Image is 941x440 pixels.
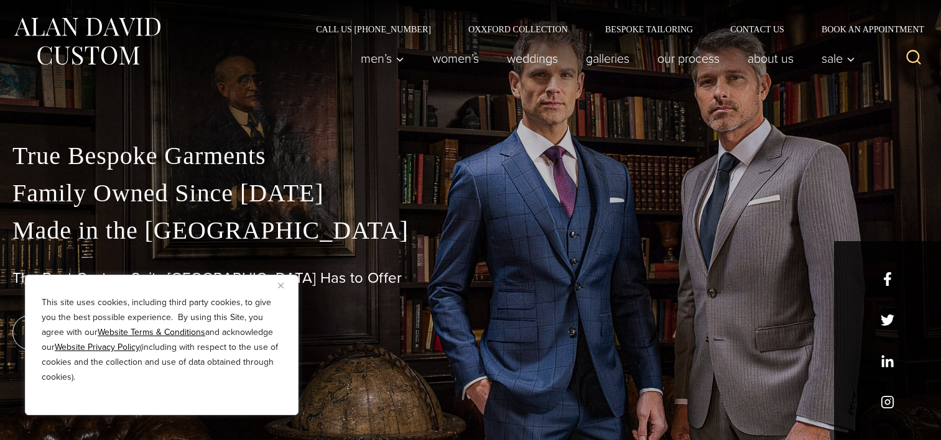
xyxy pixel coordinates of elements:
[450,25,586,34] a: Oxxford Collection
[822,52,855,65] span: Sale
[278,278,293,293] button: Close
[297,25,929,34] nav: Secondary Navigation
[347,46,862,71] nav: Primary Navigation
[712,25,803,34] a: Contact Us
[734,46,808,71] a: About Us
[55,341,140,354] a: Website Privacy Policy
[572,46,644,71] a: Galleries
[586,25,712,34] a: Bespoke Tailoring
[12,14,162,69] img: Alan David Custom
[493,46,572,71] a: weddings
[98,326,205,339] a: Website Terms & Conditions
[899,44,929,73] button: View Search Form
[12,137,929,249] p: True Bespoke Garments Family Owned Since [DATE] Made in the [GEOGRAPHIC_DATA]
[12,269,929,287] h1: The Best Custom Suits [GEOGRAPHIC_DATA] Has to Offer
[644,46,734,71] a: Our Process
[42,295,282,385] p: This site uses cookies, including third party cookies, to give you the best possible experience. ...
[12,315,187,350] a: book an appointment
[278,283,284,288] img: Close
[419,46,493,71] a: Women’s
[803,25,929,34] a: Book an Appointment
[361,52,404,65] span: Men’s
[297,25,450,34] a: Call Us [PHONE_NUMBER]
